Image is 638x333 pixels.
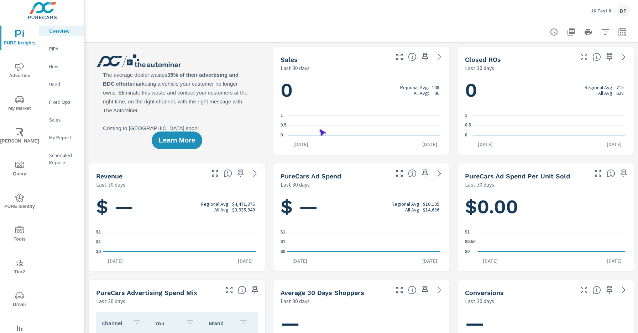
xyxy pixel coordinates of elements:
span: Average cost of advertising per each vehicle sold at the dealer over the selected date range. The... [607,169,615,178]
a: See more details in report [434,284,445,296]
div: Scheduled Reports [39,150,84,168]
p: 628 [616,90,624,96]
p: $16,105 [423,201,439,207]
text: 0 [281,133,283,138]
span: Save this to your personalized report [419,51,431,63]
span: Save this to your personalized report [618,168,629,179]
span: The number of dealer-specified goals completed by a visitor. [Source: This data is provided by th... [592,286,601,294]
a: See more details in report [249,168,261,179]
span: My Market [2,95,37,113]
text: 0.5 [281,123,287,128]
h5: Sales [281,56,298,63]
p: Regional Avg: [585,85,613,90]
p: All Avg: [405,207,420,213]
p: Channel [102,319,127,327]
p: [DATE] [103,257,128,264]
span: Save this to your personalized report [235,168,246,179]
p: 715 [616,85,624,90]
span: Save this to your personalized report [419,284,431,296]
p: [DATE] [417,257,442,264]
span: This table looks at how you compare to the amount of budget you spend per channel as opposed to y... [238,286,246,294]
button: Make Fullscreen [209,168,221,179]
button: Make Fullscreen [394,51,405,63]
p: All Avg: [214,207,230,213]
p: [DATE] [473,141,498,148]
div: New [39,61,84,72]
text: 0 [465,133,467,138]
span: Save this to your personalized report [604,51,615,63]
span: Query [2,161,37,178]
h5: Conversions [465,289,504,296]
button: "Export Report to PDF" [564,25,578,39]
p: [DATE] [417,141,442,148]
h5: Closed ROs [465,56,501,63]
p: PIPA [49,45,79,52]
div: PIPA [39,43,84,54]
button: Print Report [581,25,595,39]
span: PURE Insights [2,30,37,47]
text: 1 [465,113,467,118]
span: Tools [2,226,37,243]
p: [DATE] [288,141,313,148]
p: Overview [49,27,79,34]
p: Last 30 days [281,297,310,305]
p: Last 30 days [96,297,125,305]
h5: PureCars Ad Spend Per Unit Sold [465,172,570,180]
text: $0 [465,249,470,254]
a: See more details in report [618,51,629,63]
p: My Report [49,134,79,141]
h1: 0 [281,78,442,102]
text: $0 [96,249,101,254]
div: Overview [39,26,84,36]
text: 1 [281,113,283,118]
button: Make Fullscreen [592,168,604,179]
span: Save this to your personalized report [249,284,261,296]
a: See more details in report [434,168,445,179]
span: Advertise [2,63,37,80]
text: $1 [96,230,101,235]
button: Learn More [152,131,202,149]
p: JK Test 6 [591,7,611,14]
h1: $ — [96,195,258,219]
p: [DATE] [233,257,258,264]
h5: PureCars Advertising Spend Mix [96,289,197,296]
h5: PureCars Ad Spend [281,172,341,180]
span: A rolling 30 day total of daily Shoppers on the dealership website, averaged over the selected da... [408,286,417,294]
p: Used [49,81,79,88]
h1: $ — [281,195,442,219]
p: Last 30 days [465,297,494,305]
text: $0.50 [465,240,476,245]
span: Number of Repair Orders Closed by the selected dealership group over the selected time range. [So... [592,53,601,61]
p: New [49,63,79,70]
span: Save this to your personalized report [419,168,431,179]
span: Driver [2,291,37,309]
span: Total cost of media for all PureCars channels for the selected dealership group over the selected... [408,169,417,178]
p: All Avg: [414,90,429,96]
button: Make Fullscreen [224,284,235,296]
h5: Average 30 Days Shoppers [281,289,364,296]
p: Last 30 days [281,64,310,72]
a: See more details in report [434,51,445,63]
a: See more details in report [618,284,629,296]
p: [DATE] [287,257,312,264]
text: $0 [281,249,286,254]
text: 0.5 [465,123,471,128]
span: Total sales revenue over the selected date range. [Source: This data is sourced from the dealer’s... [224,169,232,178]
button: Select Date Range [615,25,629,39]
span: Number of vehicles sold by the dealership over the selected date range. [Source: This data is sou... [408,53,417,61]
p: Regional Avg: [392,201,420,207]
p: $14,686 [423,207,439,213]
h1: 0 [465,78,627,102]
span: Learn More [159,137,195,144]
p: Last 30 days [465,64,494,72]
p: Last 30 days [96,180,125,189]
p: [DATE] [602,257,627,264]
p: Scheduled Reports [49,152,79,166]
h5: Revenue [96,172,122,180]
p: Regional Avg: [400,85,429,90]
p: All Avg: [598,90,613,96]
text: $1 [96,240,101,245]
p: You [155,319,180,327]
p: $3,935,949 [232,207,255,213]
button: Make Fullscreen [578,284,590,296]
